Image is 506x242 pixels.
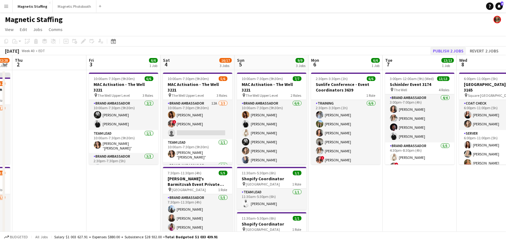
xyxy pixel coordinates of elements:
[237,57,244,63] span: Sun
[89,153,158,192] app-card-role: Brand Ambassador3/32:30pm-7:30pm (5h)
[219,58,232,63] span: 16/17
[5,15,63,24] h1: Magnetic Staffing
[242,76,283,81] span: 10:00am-7:30pm (9h30m)
[98,93,130,98] span: The Well Upper Level
[372,63,380,68] div: 1 Job
[390,76,434,81] span: 3:00pm-12:00am (9h) (Wed)
[165,235,218,239] span: Total Budgeted $1 033 439.91
[367,76,376,81] span: 6/6
[458,61,467,68] span: 8
[3,234,29,240] button: Budgeted
[46,25,65,34] a: Comms
[163,73,232,164] app-job-card: 10:00am-7:30pm (9h30m)5/6MAC Activation - The Well 3221 The Well Upper Level3 RolesBrand Ambassad...
[94,76,135,81] span: 10:00am-7:30pm (9h30m)
[394,87,407,92] span: The Well
[163,139,232,162] app-card-role: Team Lead1/110:00am-7:30pm (9h30m)[PERSON_NAME] “[PERSON_NAME]” [PERSON_NAME]
[296,58,304,63] span: 9/9
[20,27,27,32] span: Edit
[172,187,206,192] span: [GEOGRAPHIC_DATA]
[467,47,501,55] button: Revert 2 jobs
[168,171,202,175] span: 7:30pm-11:30pm (4h)
[464,76,498,81] span: 6:00pm-11:00pm (5h)
[168,76,209,81] span: 10:00am-7:30pm (9h30m)
[371,58,380,63] span: 6/6
[311,100,381,166] app-card-role: Training6/62:30pm-3:30pm (1h)[PERSON_NAME][PERSON_NAME][PERSON_NAME][PERSON_NAME][PERSON_NAME]![P...
[162,61,170,68] span: 4
[89,100,158,130] app-card-role: Brand Ambassador2/210:00am-7:30pm (9h30m)[PERSON_NAME][PERSON_NAME]
[17,25,29,34] a: Edit
[367,93,376,98] span: 1 Role
[54,235,218,239] div: Salary $1 003 627.91 + Expenses $880.00 + Subsistence $28 932.00 =
[89,73,158,164] app-job-card: 10:00am-7:30pm (9h30m)6/6MAC Activation - The Well 3221 The Well Upper Level3 RolesBrand Ambassad...
[395,163,398,166] span: !
[172,93,204,98] span: The Well Upper Level
[89,130,158,153] app-card-role: Team Lead1/110:00am-7:30pm (9h30m)[PERSON_NAME] “[PERSON_NAME]” [PERSON_NAME]
[236,61,244,68] span: 5
[13,0,53,12] button: Magnetic Staffing
[437,76,450,81] span: 13/13
[34,235,49,239] span: All jobs
[311,73,381,164] app-job-card: 2:30pm-3:30pm (1h)6/6Sunlife Conference - Event Coordinators 36391 RoleTraining6/62:30pm-3:30pm (...
[145,76,153,81] span: 6/6
[385,142,455,199] app-card-role: Brand Ambassador5/54:30pm-8:30pm (4h)[PERSON_NAME]![PERSON_NAME]
[15,57,23,63] span: Thu
[495,2,503,10] a: 8
[173,120,176,124] span: !
[237,73,306,164] app-job-card: 10:00am-7:30pm (9h30m)7/7MAC Activation - The Well 3221 The Well Upper Level2 RolesBrand Ambassad...
[218,187,227,192] span: 1 Role
[439,87,450,92] span: 4 Roles
[2,25,16,34] a: View
[442,63,454,68] div: 1 Job
[89,57,94,63] span: Fri
[88,61,94,68] span: 3
[38,48,45,53] div: EDT
[89,82,158,93] h3: MAC Activation - The Well 3221
[237,100,306,166] app-card-role: Brand Ambassador6/610:00am-7:30pm (9h30m)[PERSON_NAME][PERSON_NAME][PERSON_NAME][PERSON_NAME][PER...
[494,16,501,23] app-user-avatar: Bianca Fantauzzi
[163,176,232,187] h3: [PERSON_NAME]'s Barmitzvah Event Private Residence 3648
[293,216,301,221] span: 1/1
[501,2,504,6] span: 8
[5,27,14,32] span: View
[321,156,324,160] span: !
[149,58,158,63] span: 6/6
[430,47,466,55] button: Publish 2 jobs
[237,176,306,181] h3: Shopify Coordinator
[310,61,319,68] span: 6
[49,27,63,32] span: Comms
[246,182,280,186] span: [GEOGRAPHIC_DATA]
[237,221,306,227] h3: Shopify Coordinator
[163,162,232,192] app-card-role: Brand Ambassador2/2
[217,93,227,98] span: 3 Roles
[384,61,392,68] span: 7
[293,76,301,81] span: 7/7
[459,57,467,63] span: Wed
[143,93,153,98] span: 3 Roles
[293,171,301,175] span: 1/1
[14,61,23,68] span: 2
[296,63,306,68] div: 3 Jobs
[20,48,36,53] span: Week 40
[237,167,306,210] app-job-card: 11:30am-5:30pm (6h)1/1Shopify Coordinator [GEOGRAPHIC_DATA]1 RoleTeam Lead1/111:30am-5:30pm (6h)[...
[5,48,19,54] div: [DATE]
[237,82,306,93] h3: MAC Activation - The Well 3221
[385,57,392,63] span: Tue
[316,76,348,81] span: 2:30pm-3:30pm (1h)
[31,25,45,34] a: Jobs
[246,227,280,232] span: [GEOGRAPHIC_DATA]
[219,76,227,81] span: 5/6
[237,189,306,210] app-card-role: Team Lead1/111:30am-5:30pm (6h)[PERSON_NAME]
[163,100,232,139] app-card-role: Brand Ambassador12A2/310:00am-7:30pm (9h30m)[PERSON_NAME]![PERSON_NAME]
[385,94,455,142] app-card-role: Brand Ambassador4/43:00pm-7:00pm (4h)[PERSON_NAME][PERSON_NAME][PERSON_NAME][PERSON_NAME]
[242,216,276,221] span: 11:30am-5:30pm (6h)
[385,73,455,164] app-job-card: 3:00pm-12:00am (9h) (Wed)13/13Schinlder Event 3174 The Well4 RolesBrand Ambassador4/43:00pm-7:00p...
[385,82,455,87] h3: Schinlder Event 3174
[149,63,157,68] div: 1 Job
[293,227,301,232] span: 1 Role
[163,57,170,63] span: Sat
